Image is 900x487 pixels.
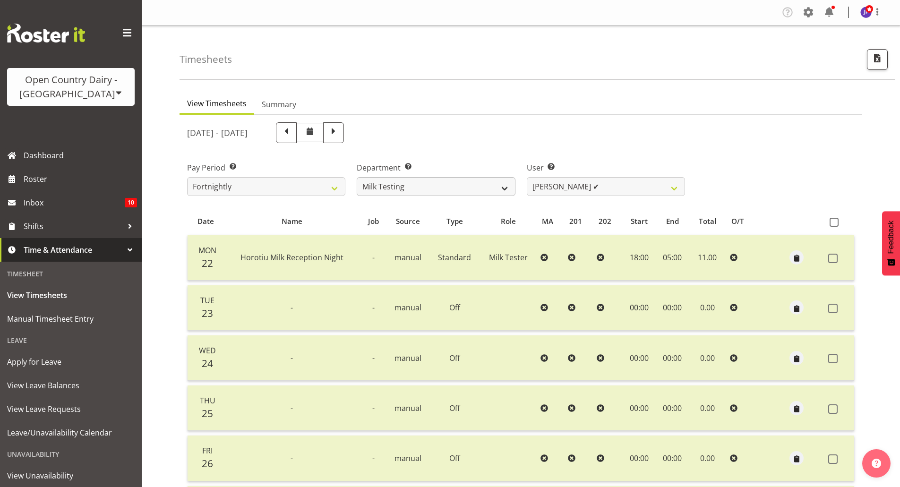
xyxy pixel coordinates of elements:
a: View Leave Requests [2,397,139,421]
h5: [DATE] - [DATE] [187,128,248,138]
td: 18:00 [622,235,656,281]
td: Off [429,335,480,381]
td: 05:00 [656,235,689,281]
span: End [666,216,679,227]
img: Rosterit website logo [7,24,85,43]
td: 00:00 [622,335,656,381]
span: 23 [202,307,213,320]
span: Date [197,216,214,227]
span: Thu [200,395,215,406]
span: Wed [199,345,216,356]
td: 00:00 [656,436,689,481]
span: 25 [202,407,213,420]
img: jane-fisher7557.jpg [860,7,872,18]
span: 202 [599,216,611,227]
span: Roster [24,172,137,186]
td: Off [429,285,480,331]
span: - [291,302,293,313]
button: Export CSV [867,49,888,70]
span: View Leave Balances [7,378,135,393]
td: 00:00 [622,285,656,331]
span: 10 [125,198,137,207]
span: Milk Tester [489,252,528,263]
span: MA [542,216,553,227]
span: Fri [202,445,213,456]
span: manual [394,453,421,463]
span: Shifts [24,219,123,233]
span: - [372,302,375,313]
a: Leave/Unavailability Calendar [2,421,139,444]
span: - [291,403,293,413]
td: 0.00 [689,285,726,331]
span: View Leave Requests [7,402,135,416]
div: Timesheet [2,264,139,283]
span: manual [394,403,421,413]
span: Type [446,216,463,227]
td: 0.00 [689,436,726,481]
td: 00:00 [656,335,689,381]
span: Job [368,216,379,227]
span: - [291,453,293,463]
a: Manual Timesheet Entry [2,307,139,331]
span: - [372,353,375,363]
span: Apply for Leave [7,355,135,369]
label: Department [357,162,515,173]
a: View Leave Balances [2,374,139,397]
td: 0.00 [689,335,726,381]
span: Mon [198,245,216,256]
span: 24 [202,357,213,370]
span: - [372,252,375,263]
span: Source [396,216,420,227]
span: Horotiu Milk Reception Night [240,252,343,263]
span: Name [282,216,302,227]
span: - [291,353,293,363]
span: View Timesheets [7,288,135,302]
span: 201 [569,216,582,227]
label: Pay Period [187,162,345,173]
span: manual [394,302,421,313]
span: View Timesheets [187,98,247,109]
td: 00:00 [656,385,689,431]
span: Time & Attendance [24,243,123,257]
span: manual [394,252,421,263]
span: O/T [731,216,744,227]
h4: Timesheets [180,54,232,65]
span: Start [631,216,648,227]
span: Summary [262,99,296,110]
span: Dashboard [24,148,137,162]
span: Role [501,216,516,227]
span: 26 [202,457,213,470]
div: Leave [2,331,139,350]
span: - [372,403,375,413]
span: View Unavailability [7,469,135,483]
img: help-xxl-2.png [872,459,881,468]
td: 00:00 [622,385,656,431]
td: Off [429,436,480,481]
span: 22 [202,256,213,270]
label: User [527,162,685,173]
button: Feedback - Show survey [882,211,900,275]
span: Leave/Unavailability Calendar [7,426,135,440]
td: 00:00 [622,436,656,481]
a: Apply for Leave [2,350,139,374]
a: View Timesheets [2,283,139,307]
span: Total [699,216,716,227]
td: 00:00 [656,285,689,331]
span: Feedback [887,221,895,254]
span: Inbox [24,196,125,210]
div: Unavailability [2,444,139,464]
span: manual [394,353,421,363]
td: 0.00 [689,385,726,431]
span: Tue [200,295,214,306]
div: Open Country Dairy - [GEOGRAPHIC_DATA] [17,73,125,101]
span: Manual Timesheet Entry [7,312,135,326]
td: 11.00 [689,235,726,281]
td: Standard [429,235,480,281]
span: - [372,453,375,463]
td: Off [429,385,480,431]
